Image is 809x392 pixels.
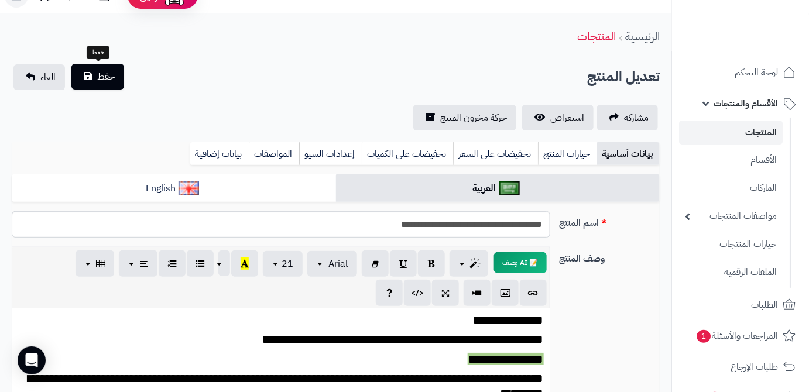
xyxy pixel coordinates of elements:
span: Arial [328,257,348,271]
span: الطلبات [751,297,778,313]
span: لوحة التحكم [735,64,778,81]
a: الأقسام [679,147,783,173]
label: اسم المنتج [555,211,664,230]
a: خيارات المنتجات [679,232,783,257]
a: بيانات أساسية [597,142,660,166]
a: الطلبات [679,291,802,319]
a: خيارات المنتج [538,142,597,166]
a: المواصفات [249,142,299,166]
a: حركة مخزون المنتج [413,105,516,130]
a: المنتجات [577,27,616,45]
a: الرئيسية [625,27,660,45]
a: English [12,174,336,203]
span: استعراض [550,111,584,125]
span: 21 [282,257,293,271]
span: طلبات الإرجاع [731,359,778,375]
a: تخفيضات على الكميات [362,142,453,166]
img: logo-2.png [729,30,798,54]
a: مشاركه [597,105,658,130]
button: 21 [263,251,303,277]
h2: تعديل المنتج [587,65,660,89]
a: المراجعات والأسئلة1 [679,322,802,350]
span: الأقسام والمنتجات [714,95,778,112]
img: English [179,181,199,195]
span: حفظ [97,70,115,84]
button: Arial [307,251,357,277]
a: طلبات الإرجاع [679,353,802,381]
a: تخفيضات على السعر [453,142,538,166]
a: لوحة التحكم [679,59,802,87]
div: حفظ [87,46,109,59]
a: الغاء [13,64,65,90]
button: حفظ [71,64,124,90]
a: بيانات إضافية [190,142,249,166]
a: المنتجات [679,121,783,145]
div: Open Intercom Messenger [18,346,46,374]
a: العربية [336,174,660,203]
a: مواصفات المنتجات [679,204,783,229]
a: إعدادات السيو [299,142,362,166]
span: حركة مخزون المنتج [440,111,507,125]
span: 1 [697,330,711,343]
button: 📝 AI وصف [494,252,547,273]
span: الغاء [40,70,56,84]
a: استعراض [522,105,594,130]
a: الماركات [679,176,783,201]
img: العربية [499,181,520,195]
a: الملفات الرقمية [679,260,783,285]
span: المراجعات والأسئلة [695,328,778,344]
label: وصف المنتج [555,247,664,266]
span: مشاركه [624,111,649,125]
